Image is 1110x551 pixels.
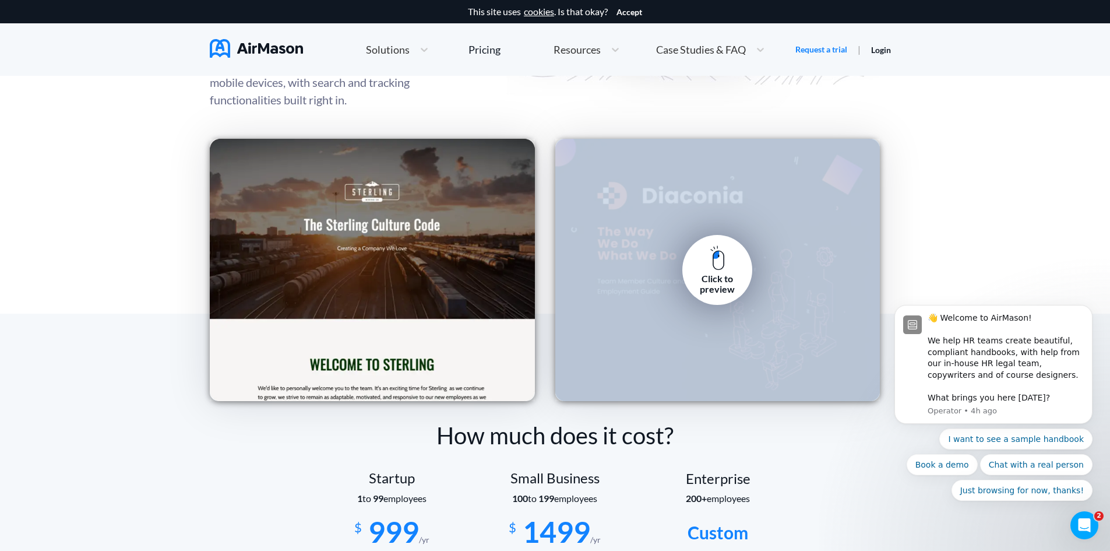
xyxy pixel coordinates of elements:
span: | [858,44,861,55]
span: $ [509,515,516,535]
span: 1499 [523,514,590,549]
iframe: Intercom notifications message [877,215,1110,520]
span: Solutions [366,44,410,55]
span: 2 [1094,511,1104,521]
span: /yr [590,535,601,545]
span: to [357,493,383,504]
span: 999 [368,514,419,549]
a: Request a trial [795,44,847,55]
span: Case Studies & FAQ [656,44,746,55]
span: /yr [419,535,429,545]
section: employees [311,493,474,504]
div: Click to preview [691,273,743,295]
img: pc mouse [710,245,725,271]
a: Login [871,45,891,55]
div: Startup [311,470,474,486]
div: Pricing [468,44,501,55]
img: AirMason Logo [210,39,303,58]
button: Accept cookies [616,8,642,17]
div: Small Business [474,470,637,486]
b: 1 [357,493,362,504]
iframe: Intercom live chat [1070,511,1098,539]
b: 199 [538,493,554,504]
div: Custom [637,516,800,549]
a: cookies [524,6,554,17]
a: Click to preview [682,235,752,305]
span: to [512,493,554,504]
section: employees [637,493,800,504]
span: $ [354,515,362,535]
section: employees [474,493,637,504]
div: How much does it cost? [210,419,900,452]
span: Resources [554,44,601,55]
b: 99 [373,493,383,504]
b: 200+ [686,493,707,504]
div: Enterprise [637,471,800,487]
a: Pricing [468,39,501,60]
b: 100 [512,493,528,504]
